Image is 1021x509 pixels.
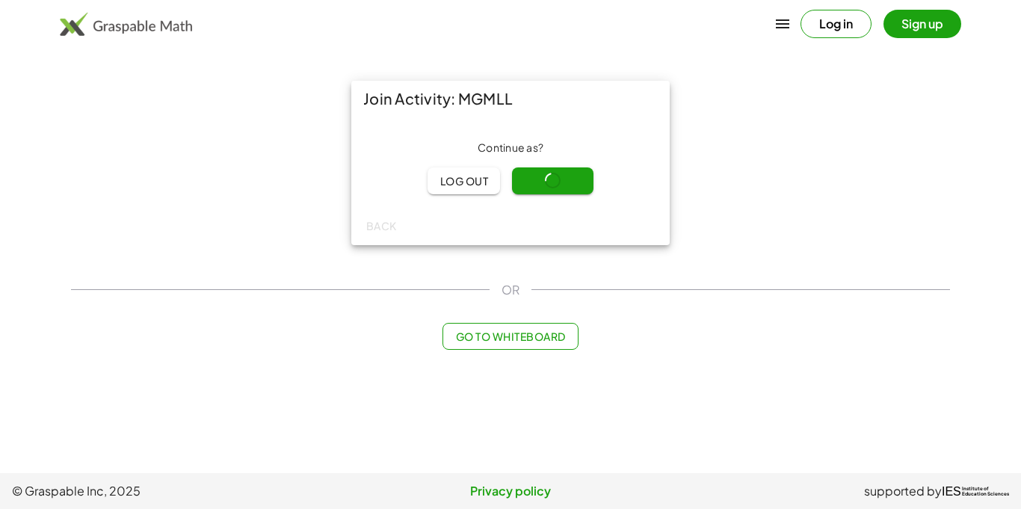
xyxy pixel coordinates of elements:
span: © Graspable Inc, 2025 [12,482,345,500]
div: Join Activity: MGMLL [351,81,670,117]
span: IES [942,484,961,499]
button: Sign up [883,10,961,38]
span: Log out [439,174,488,188]
button: Log in [801,10,872,38]
button: Go to Whiteboard [442,323,578,350]
span: OR [502,281,519,299]
a: Privacy policy [345,482,677,500]
span: Institute of Education Sciences [962,487,1009,497]
div: Continue as ? [363,141,658,155]
span: supported by [864,482,942,500]
a: IESInstitute ofEducation Sciences [942,482,1009,500]
span: Go to Whiteboard [455,330,565,343]
button: Log out [428,167,500,194]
